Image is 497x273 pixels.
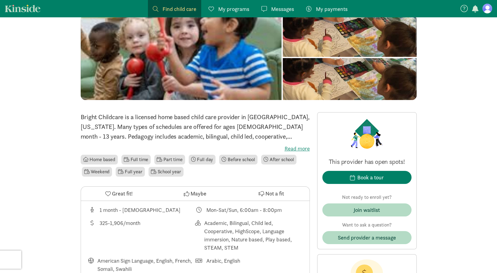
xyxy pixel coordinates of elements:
p: Not ready to enroll yet? [322,194,411,201]
div: Join waitlist [354,206,380,214]
div: 325-1,906/month [100,219,140,252]
li: Weekend [82,167,112,177]
a: Kinside [5,5,40,12]
p: Bright Childcare is a licensed home based child care provider in [GEOGRAPHIC_DATA], [US_STATE]. M... [81,112,310,141]
span: Maybe [191,189,206,198]
button: Maybe [157,187,233,201]
div: Mon-Sat/Sun, 6:00am - 8:00pm [206,206,282,214]
p: Want to ask a question? [322,221,411,229]
label: Read more [81,145,310,152]
span: Messages [271,5,294,13]
button: Not a fit [233,187,309,201]
div: 1 month - [DEMOGRAPHIC_DATA] [100,206,180,214]
div: Languages taught [88,257,195,273]
div: Age range for children that this provider cares for [88,206,195,214]
div: Class schedule [195,206,302,214]
span: My programs [218,5,249,13]
img: Provider logo [349,117,384,150]
div: This provider's education philosophy [195,219,302,252]
button: Join waitlist [322,203,411,216]
span: Send provider a message [338,233,396,242]
li: Full year [116,167,145,177]
li: Home based [81,155,118,164]
li: Full time [121,155,151,164]
li: After school [261,155,296,164]
div: American Sign Language, English, French, Somali, Swahili [97,257,195,273]
div: Average tuition for this program [88,219,195,252]
button: Great fit! [81,187,157,201]
div: Languages spoken [195,257,302,273]
li: School year [149,167,184,177]
span: Find child care [163,5,196,13]
span: Great fit! [112,189,133,198]
button: Send provider a message [322,231,411,244]
li: Full day [189,155,216,164]
span: Not a fit [265,189,284,198]
li: Part time [154,155,185,164]
div: Academic, Bilingual, Child led, Cooperative, HighScope, Language immersion, Nature based, Play ba... [204,219,302,252]
div: Book a tour [357,173,384,181]
button: Book a tour [322,171,411,184]
div: Arabic, English [206,257,240,273]
span: My payments [316,5,348,13]
p: This provider has open spots! [322,157,411,166]
li: Before school [219,155,257,164]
